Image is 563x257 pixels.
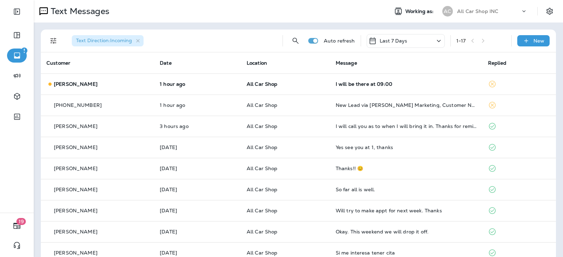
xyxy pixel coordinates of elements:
[247,165,278,172] span: All Car Shop
[160,229,235,234] p: Sep 4, 2025 08:46 AM
[324,38,355,44] p: Auto refresh
[336,229,477,234] div: Okay. This weekend we will drop it off.
[160,250,235,256] p: Sep 2, 2025 11:49 AM
[54,250,97,256] p: [PERSON_NAME]
[543,5,556,18] button: Settings
[54,81,97,87] p: [PERSON_NAME]
[336,60,357,66] span: Message
[247,81,278,87] span: All Car Shop
[247,207,278,214] span: All Car Shop
[160,102,235,108] p: Sep 9, 2025 12:33 PM
[442,6,453,17] div: AC
[289,34,303,48] button: Search Messages
[336,81,477,87] div: I will be there at 09:00
[336,123,477,129] div: I will call you as to when I will bring it in. Thanks for reminding me!
[336,208,477,213] div: Will try to make appt for next week. Thanks
[488,60,506,66] span: Replied
[76,37,132,44] span: Text Direction : Incoming
[160,123,235,129] p: Sep 9, 2025 11:25 AM
[336,102,477,108] div: New Lead via Merrick Marketing, Customer Name: OTILIO G., Contact info: Masked phone number avail...
[54,229,97,234] p: [PERSON_NAME]
[247,102,278,108] span: All Car Shop
[160,81,235,87] p: Sep 9, 2025 01:20 PM
[336,250,477,256] div: Si me interesa tener cita
[533,38,544,44] p: New
[160,166,235,171] p: Sep 5, 2025 05:12 PM
[54,166,97,171] p: [PERSON_NAME]
[247,123,278,129] span: All Car Shop
[48,6,109,17] p: Text Messages
[405,8,435,14] span: Working as:
[46,60,70,66] span: Customer
[336,144,477,150] div: Yes see you at 1, thanks
[54,144,97,150] p: [PERSON_NAME]
[336,187,477,192] div: So far all is well.
[456,38,466,44] div: 1 - 17
[54,102,102,108] p: [PHONE_NUMBER]
[247,229,278,235] span: All Car Shop
[46,34,61,48] button: Filters
[17,218,26,225] span: 19
[54,208,97,213] p: [PERSON_NAME]
[160,208,235,213] p: Sep 4, 2025 11:36 AM
[72,35,144,46] div: Text Direction:Incoming
[247,250,278,256] span: All Car Shop
[247,144,278,150] span: All Car Shop
[336,166,477,171] div: Thanks!! 😊
[160,187,235,192] p: Sep 5, 2025 03:09 PM
[247,186,278,193] span: All Car Shop
[160,60,172,66] span: Date
[380,38,407,44] p: Last 7 Days
[247,60,267,66] span: Location
[54,187,97,192] p: [PERSON_NAME]
[7,219,27,233] button: 19
[160,144,235,150] p: Sep 8, 2025 09:04 AM
[54,123,97,129] p: [PERSON_NAME]
[7,5,27,19] button: Expand Sidebar
[457,8,498,14] p: All Car Shop INC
